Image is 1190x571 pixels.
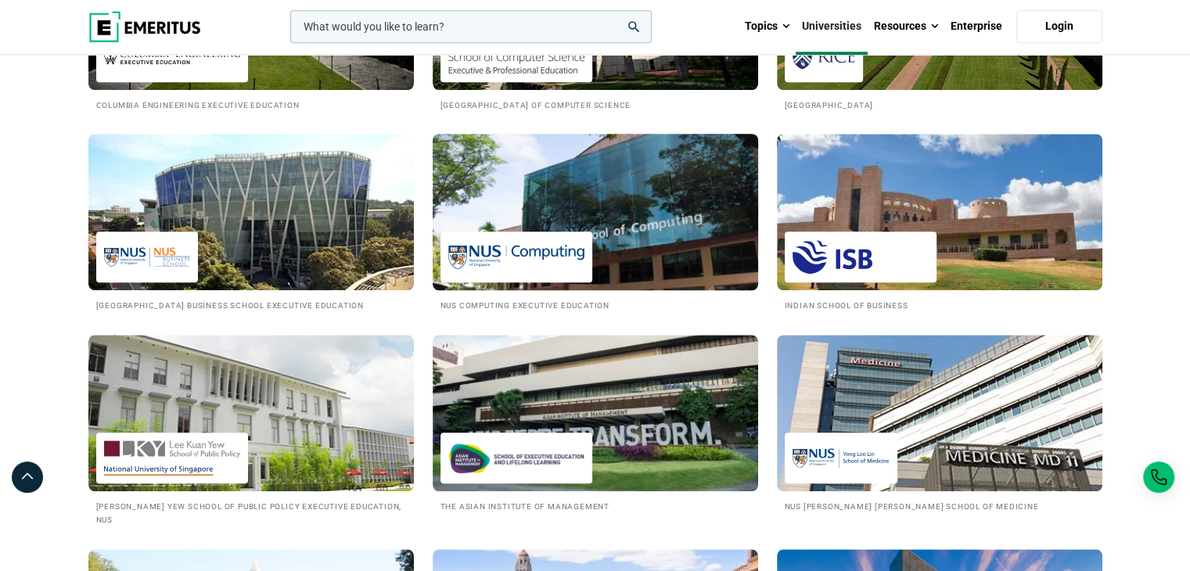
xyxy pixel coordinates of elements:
[793,440,890,476] img: NUS Yong Loo Lin School of Medicine
[96,499,406,526] h2: [PERSON_NAME] Yew School of Public Policy Executive Education, NUS
[104,440,240,476] img: Lee Kuan Yew School of Public Policy Executive Education, NUS
[88,335,414,526] a: Universities We Work With Lee Kuan Yew School of Public Policy Executive Education, NUS [PERSON_N...
[448,440,584,476] img: Asian Institute of Management
[777,335,1102,512] a: Universities We Work With NUS Yong Loo Lin School of Medicine NUS [PERSON_NAME] [PERSON_NAME] Sch...
[440,298,750,311] h2: NUS Computing Executive Education
[785,98,1095,111] h2: [GEOGRAPHIC_DATA]
[433,335,758,491] img: Universities We Work With
[88,134,414,311] a: Universities We Work With National University of Singapore Business School Executive Education [G...
[777,335,1102,491] img: Universities We Work With
[290,10,652,43] input: woocommerce-product-search-field-0
[440,98,750,111] h2: [GEOGRAPHIC_DATA] of Computer Science
[785,499,1095,512] h2: NUS [PERSON_NAME] [PERSON_NAME] School of Medicine
[777,134,1102,311] a: Universities We Work With Indian School of Business Indian School of Business
[1016,10,1102,43] a: Login
[104,39,240,74] img: Columbia Engineering Executive Education
[793,39,855,74] img: Rice University
[433,134,758,311] a: Universities We Work With NUS Computing Executive Education NUS Computing Executive Education
[88,335,414,491] img: Universities We Work With
[96,98,406,111] h2: Columbia Engineering Executive Education
[433,335,758,512] a: Universities We Work With Asian Institute of Management The Asian Institute of Management
[104,239,190,275] img: National University of Singapore Business School Executive Education
[793,239,929,275] img: Indian School of Business
[88,134,414,290] img: Universities We Work With
[785,298,1095,311] h2: Indian School of Business
[777,134,1102,290] img: Universities We Work With
[448,239,584,275] img: NUS Computing Executive Education
[440,499,750,512] h2: The Asian Institute of Management
[448,39,584,74] img: Carnegie Mellon University School of Computer Science
[416,126,775,298] img: Universities We Work With
[96,298,406,311] h2: [GEOGRAPHIC_DATA] Business School Executive Education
